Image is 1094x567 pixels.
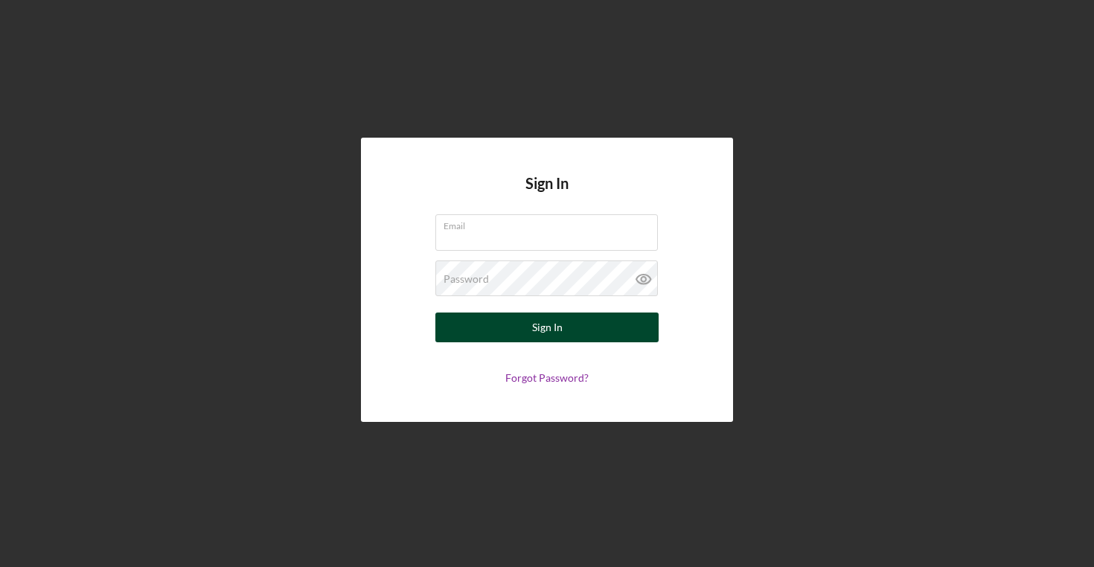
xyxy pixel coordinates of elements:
a: Forgot Password? [505,371,589,384]
label: Email [444,215,658,231]
label: Password [444,273,489,285]
h4: Sign In [525,175,569,214]
div: Sign In [532,313,563,342]
button: Sign In [435,313,659,342]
